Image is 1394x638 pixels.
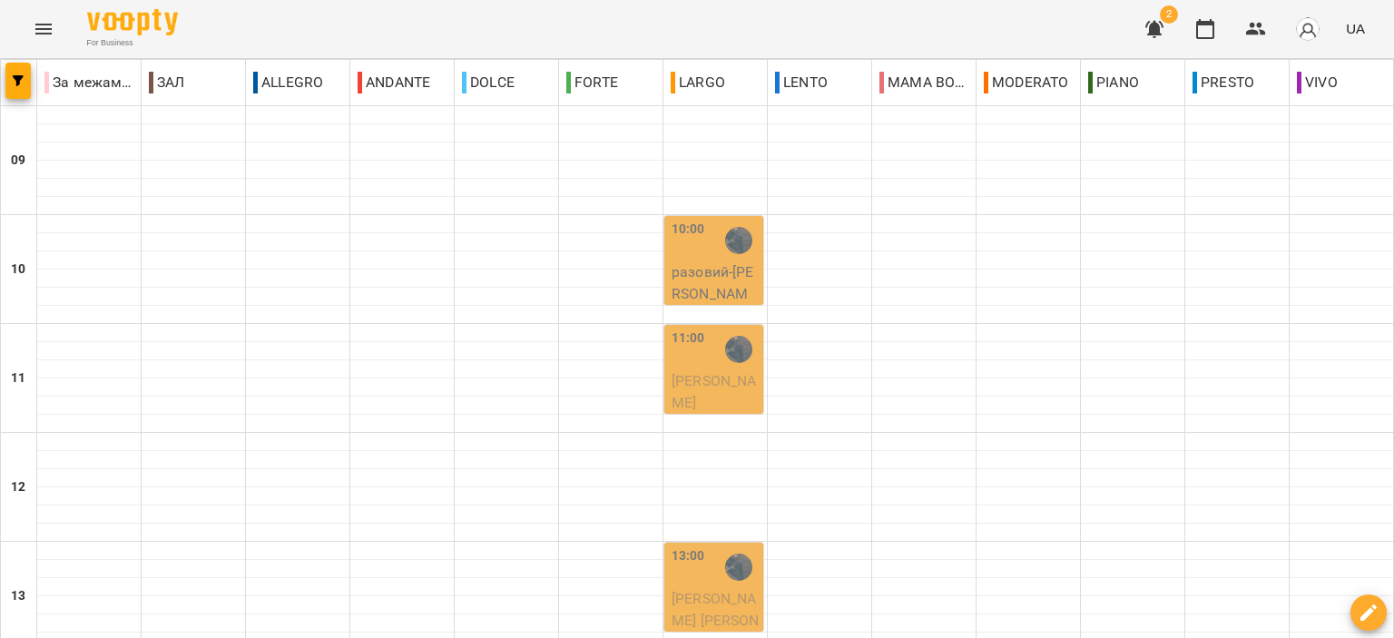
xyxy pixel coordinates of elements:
[1193,72,1254,93] p: PRESTO
[11,477,25,497] h6: 12
[22,7,65,51] button: Menu
[879,72,968,93] p: MAMA BOSS
[87,9,178,35] img: Voopty Logo
[725,554,752,581] img: Воробей Павло
[44,72,133,93] p: За межами школи
[11,586,25,606] h6: 13
[1297,72,1338,93] p: VIVO
[671,72,725,93] p: LARGO
[11,260,25,280] h6: 10
[672,546,705,566] label: 13:00
[1295,16,1320,42] img: avatar_s.png
[1160,5,1178,24] span: 2
[672,413,760,456] p: гітара, електрогітара
[87,37,178,49] span: For Business
[672,261,760,326] p: разовий - [PERSON_NAME]
[672,372,756,411] span: [PERSON_NAME]
[775,72,828,93] p: LENTO
[984,72,1068,93] p: MODERATO
[672,220,705,240] label: 10:00
[1088,72,1139,93] p: PIANO
[462,72,515,93] p: DOLCE
[11,151,25,171] h6: 09
[672,329,705,348] label: 11:00
[149,72,185,93] p: ЗАЛ
[725,227,752,254] img: Воробей Павло
[566,72,618,93] p: FORTE
[725,336,752,363] img: Воробей Павло
[1346,19,1365,38] span: UA
[11,368,25,388] h6: 11
[1339,12,1372,45] button: UA
[358,72,430,93] p: ANDANTE
[253,72,323,93] p: ALLEGRO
